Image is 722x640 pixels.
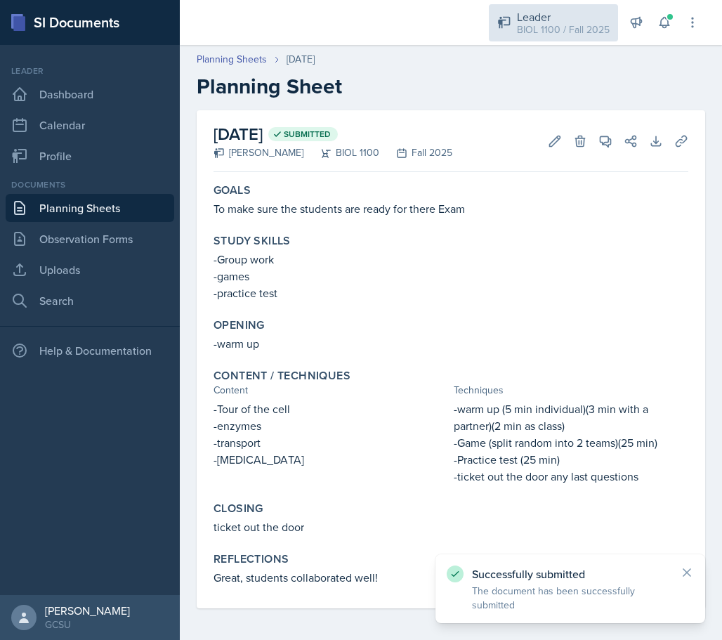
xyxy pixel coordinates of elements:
[6,194,174,222] a: Planning Sheets
[214,417,448,434] p: -enzymes
[214,200,688,217] p: To make sure the students are ready for there Exam
[303,145,379,160] div: BIOL 1100
[454,451,688,468] p: -Practice test (25 min)
[214,318,265,332] label: Opening
[284,129,331,140] span: Submitted
[214,400,448,417] p: -Tour of the cell
[6,111,174,139] a: Calendar
[6,80,174,108] a: Dashboard
[379,145,452,160] div: Fall 2025
[214,569,688,586] p: Great, students collaborated well!
[6,225,174,253] a: Observation Forms
[6,337,174,365] div: Help & Documentation
[214,183,251,197] label: Goals
[214,251,688,268] p: -Group work
[45,603,130,618] div: [PERSON_NAME]
[472,584,669,612] p: The document has been successfully submitted
[214,122,452,147] h2: [DATE]
[517,22,610,37] div: BIOL 1100 / Fall 2025
[214,145,303,160] div: [PERSON_NAME]
[214,335,688,352] p: -warm up
[197,74,705,99] h2: Planning Sheet
[45,618,130,632] div: GCSU
[6,178,174,191] div: Documents
[6,256,174,284] a: Uploads
[214,383,448,398] div: Content
[214,434,448,451] p: -transport
[287,52,315,67] div: [DATE]
[6,142,174,170] a: Profile
[454,468,688,485] p: -ticket out the door any last questions
[6,287,174,315] a: Search
[454,400,688,434] p: -warm up (5 min individual)(3 min with a partner)(2 min as class)
[214,552,289,566] label: Reflections
[214,518,688,535] p: ticket out the door
[214,234,291,248] label: Study Skills
[454,434,688,451] p: -Game (split random into 2 teams)(25 min)
[517,8,610,25] div: Leader
[214,369,350,383] label: Content / Techniques
[197,52,267,67] a: Planning Sheets
[214,285,688,301] p: -practice test
[214,268,688,285] p: -games
[214,451,448,468] p: -[MEDICAL_DATA]
[472,567,669,581] p: Successfully submitted
[454,383,688,398] div: Techniques
[6,65,174,77] div: Leader
[214,502,263,516] label: Closing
